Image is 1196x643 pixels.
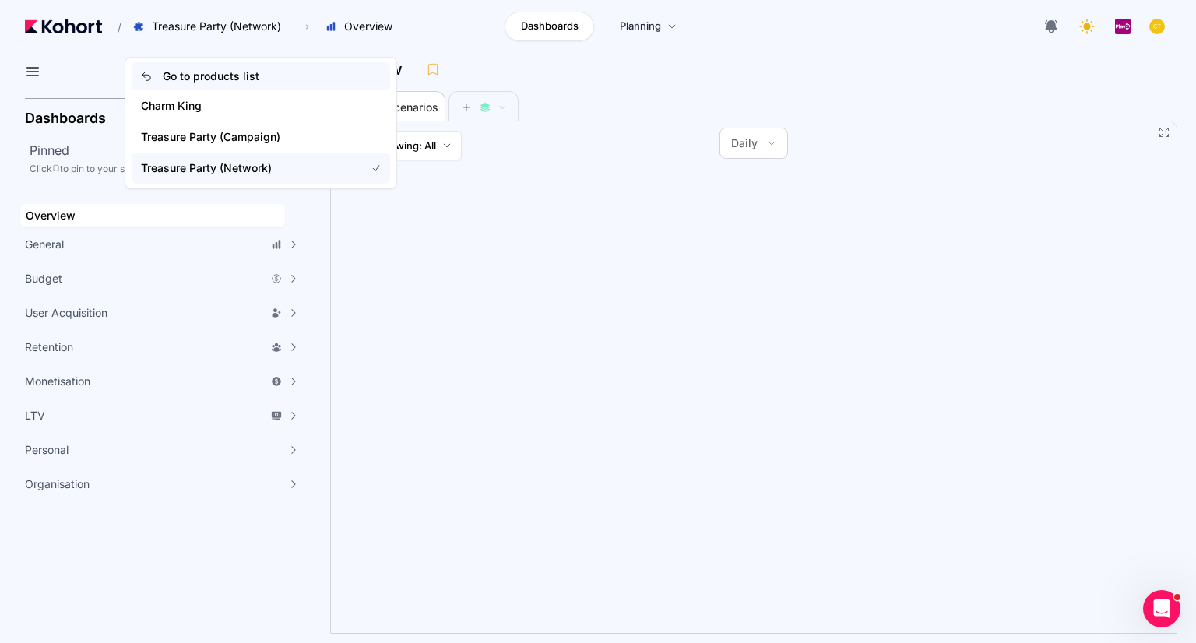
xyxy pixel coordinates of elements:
a: Dashboards [505,12,594,41]
span: Showing: All [377,138,436,153]
button: Overview [317,13,409,40]
span: Retention [25,339,73,355]
span: Go to products list [163,69,259,84]
button: Daily [720,128,787,158]
button: Showing: All [350,131,462,160]
h2: Pinned [30,141,311,160]
iframe: Intercom live chat [1143,590,1180,627]
span: Treasure Party (Network) [141,160,346,176]
span: Overview [344,19,392,34]
img: logo_PlayQ_20230721100321046856.png [1115,19,1131,34]
span: User Acquisition [25,305,107,321]
span: Daily [731,135,758,151]
span: LTV [25,408,45,423]
a: Treasure Party (Network) [132,153,390,184]
button: Treasure Party (Network) [125,13,297,40]
h2: Dashboards [25,111,106,125]
img: Kohort logo [25,19,102,33]
span: Budget [25,271,62,286]
span: Overview [26,209,76,222]
a: Charm King [132,90,390,121]
a: Overview [20,204,285,227]
span: / [105,19,121,35]
span: › [302,20,312,33]
span: Treasure Party (Campaign) [141,129,346,145]
div: Click to pin to your sidebar. [30,163,311,175]
span: Organisation [25,476,90,492]
span: Charm King [141,98,346,114]
a: Treasure Party (Campaign) [132,121,390,153]
a: Go to products list [132,62,390,90]
span: Personal [25,442,69,458]
span: Dashboards [521,19,579,34]
button: Fullscreen [1158,126,1170,139]
span: Monetisation [25,374,90,389]
span: Treasure Party (Network) [152,19,281,34]
a: Planning [603,12,693,41]
span: General [25,237,64,252]
span: Planning [620,19,661,34]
